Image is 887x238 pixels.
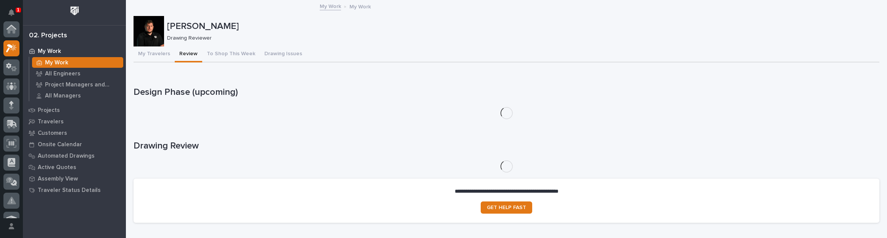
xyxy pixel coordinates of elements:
a: Projects [23,104,126,116]
a: Travelers [23,116,126,127]
a: Active Quotes [23,161,126,173]
button: To Shop This Week [202,46,260,62]
p: Onsite Calendar [38,141,82,148]
p: Projects [38,107,60,114]
p: Assembly View [38,176,78,182]
a: My Work [320,2,341,10]
a: All Managers [29,90,126,101]
span: GET HELP FAST [487,205,526,210]
p: Travelers [38,118,64,125]
div: 02. Projects [29,32,67,40]
a: GET HELP FAST [481,201,532,214]
button: My Travelers [134,46,175,62]
a: Onsite Calendar [23,139,126,150]
p: My Work [349,2,371,10]
p: My Work [38,48,61,55]
a: Traveler Status Details [23,184,126,196]
p: Project Managers and Engineers [45,81,120,88]
img: Workspace Logo [68,4,82,18]
p: [PERSON_NAME] [167,21,876,32]
a: All Engineers [29,68,126,79]
p: All Managers [45,93,81,99]
button: Review [175,46,202,62]
p: 1 [17,7,19,13]
a: Project Managers and Engineers [29,79,126,90]
p: My Work [45,59,68,66]
button: Notifications [3,5,19,21]
p: Traveler Status Details [38,187,101,194]
p: Active Quotes [38,164,76,171]
a: Customers [23,127,126,139]
p: Automated Drawings [38,153,95,160]
p: Customers [38,130,67,137]
a: Automated Drawings [23,150,126,161]
a: My Work [29,57,126,68]
div: Notifications1 [10,9,19,21]
h1: Drawing Review [134,141,879,152]
a: My Work [23,45,126,57]
p: Drawing Reviewer [167,35,873,42]
h1: Design Phase (upcoming) [134,87,879,98]
p: All Engineers [45,70,80,77]
button: Drawing Issues [260,46,307,62]
a: Assembly View [23,173,126,184]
